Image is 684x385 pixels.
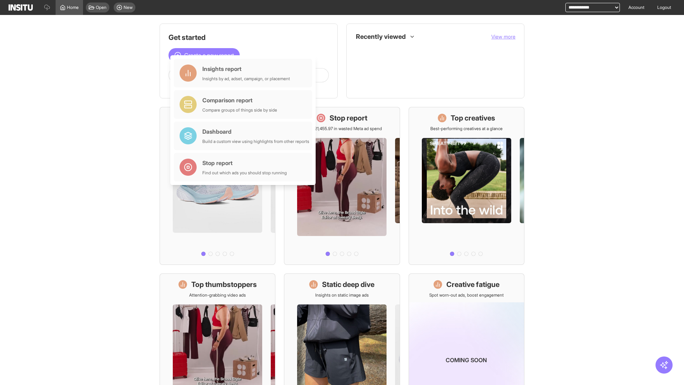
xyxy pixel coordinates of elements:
div: Comparison report [202,96,277,104]
button: Create a new report [169,48,240,62]
h1: Static deep dive [322,279,374,289]
div: Insights report [202,65,290,73]
h1: Top creatives [451,113,495,123]
span: Create a new report [184,51,234,60]
div: Compare groups of things side by side [202,107,277,113]
span: Open [96,5,107,10]
div: Dashboard [202,127,309,136]
div: Build a custom view using highlights from other reports [202,139,309,144]
div: Insights by ad, adset, campaign, or placement [202,76,290,82]
h1: Get started [169,32,329,42]
span: Home [67,5,79,10]
h1: Stop report [330,113,367,123]
h1: Top thumbstoppers [191,279,257,289]
span: New [124,5,133,10]
button: View more [491,33,515,40]
a: What's live nowSee all active ads instantly [160,107,275,265]
p: Attention-grabbing video ads [189,292,246,298]
a: Top creativesBest-performing creatives at a glance [409,107,524,265]
p: Insights on static image ads [315,292,369,298]
a: Stop reportSave £21,455.97 in wasted Meta ad spend [284,107,400,265]
div: Stop report [202,159,287,167]
p: Best-performing creatives at a glance [430,126,503,132]
p: Save £21,455.97 in wasted Meta ad spend [302,126,382,132]
div: Find out which ads you should stop running [202,170,287,176]
img: Logo [9,4,33,11]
